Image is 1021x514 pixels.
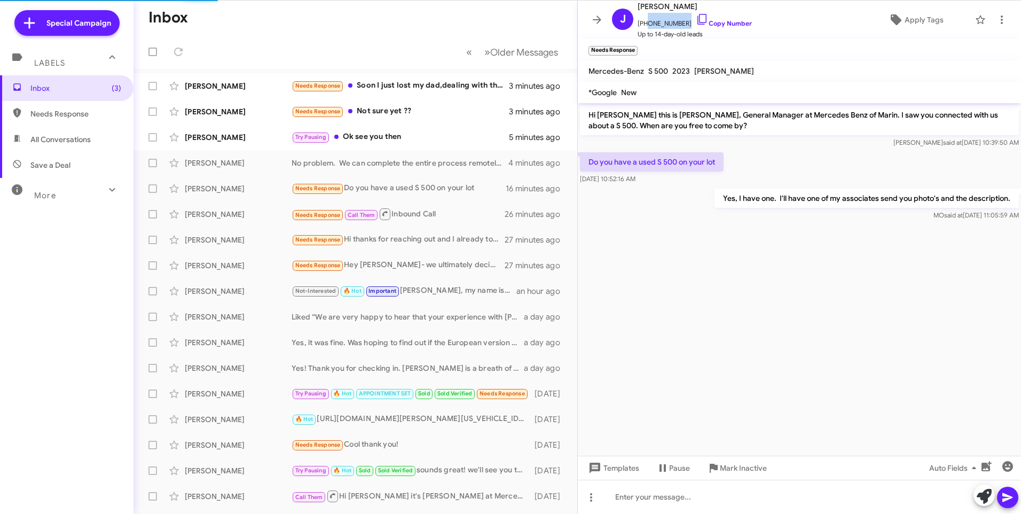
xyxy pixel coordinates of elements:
p: Hi [PERSON_NAME] this is [PERSON_NAME], General Manager at Mercedes Benz of Marin. I saw you conn... [580,105,1019,135]
div: Yes, it was fine. Was hoping to find out if the European version of the ev Metris was coming to t... [292,337,524,348]
div: [PERSON_NAME] [185,209,292,220]
p: Yes, I have one. I'll have one of my associates send you photo's and the description. [714,189,1019,208]
span: Mark Inactive [720,458,767,478]
div: [URL][DOMAIN_NAME][PERSON_NAME][US_VEHICLE_IDENTIFICATION_NUMBER] [292,413,530,425]
span: [PERSON_NAME] [DATE] 10:39:50 AM [893,138,1019,146]
div: 5 minutes ago [509,132,569,143]
span: *Google [588,88,617,97]
div: [DATE] [530,388,569,399]
span: Apply Tags [905,10,944,29]
div: [PERSON_NAME] [185,414,292,425]
span: Sold [418,390,430,397]
span: 🔥 Hot [333,467,351,474]
div: [DATE] [530,491,569,502]
div: [PERSON_NAME] [185,106,292,117]
button: Pause [648,458,698,478]
span: Templates [586,458,639,478]
span: Labels [34,58,65,68]
span: MO [DATE] 11:05:59 AM [933,211,1019,219]
span: Needs Response [295,108,341,115]
div: [PERSON_NAME] [185,158,292,168]
p: Do you have a used S 500 on your lot [580,152,724,172]
button: Templates [578,458,648,478]
div: [PERSON_NAME] [185,132,292,143]
span: Older Messages [490,46,558,58]
span: J [620,11,626,28]
span: (3) [112,83,121,94]
div: a day ago [524,311,569,322]
button: Auto Fields [921,458,989,478]
span: Sold Verified [378,467,413,474]
span: Try Pausing [295,390,326,397]
div: Not sure yet ?? [292,105,509,118]
span: Call Them [348,212,375,219]
div: 3 minutes ago [509,106,569,117]
small: Needs Response [588,46,638,56]
span: Sold Verified [437,390,473,397]
span: New [621,88,637,97]
div: No problem. We can complete the entire process remotely. I will ask my associate [PERSON_NAME] to... [292,158,508,168]
div: [PERSON_NAME] [185,337,292,348]
button: Mark Inactive [698,458,775,478]
div: Yes! Thank you for checking in. [PERSON_NAME] is a breath of fresh air for a car dealership. [292,363,524,373]
span: [PHONE_NUMBER] [638,13,752,29]
div: Dear Both, I have been remiss in filling out the dealer survey I received after leasing my new ca... [292,387,530,400]
span: Up to 14-day-old leads [638,29,752,40]
div: [PERSON_NAME] [185,81,292,91]
button: Next [478,41,564,63]
span: S 500 [648,66,668,76]
div: [PERSON_NAME], my name is [PERSON_NAME]. I am one of the managers at Mercedes-Benz of Marin. [PER... [292,285,516,297]
span: Needs Response [295,82,341,89]
span: said at [943,138,962,146]
div: Do you have a used S 500 on your lot [292,182,506,194]
a: Copy Number [696,19,752,27]
button: Apply Tags [861,10,970,29]
span: said at [944,211,963,219]
div: [PERSON_NAME] [185,183,292,194]
span: Needs Response [295,262,341,269]
span: All Conversations [30,134,91,145]
div: 27 minutes ago [505,235,569,245]
span: 🔥 Hot [295,416,313,423]
div: [DATE] [530,440,569,450]
div: Inbound Call [292,207,505,221]
span: Auto Fields [929,458,980,478]
span: Needs Response [295,441,341,448]
span: Pause [669,458,690,478]
span: Call Them [295,494,323,501]
div: Liked “We are very happy to hear that your experience with [PERSON_NAME] and [PERSON_NAME] has be... [292,311,524,322]
div: 16 minutes ago [506,183,569,194]
div: [PERSON_NAME] [185,363,292,373]
span: [DATE] 10:52:16 AM [580,175,635,183]
nav: Page navigation example [460,41,564,63]
span: Needs Response [480,390,525,397]
div: [PERSON_NAME] [185,260,292,271]
span: Special Campaign [46,18,111,28]
div: Soon I just lost my dad,dealing with that and finding care for my mom now so give me a month or so. [292,80,509,92]
span: 🔥 Hot [333,390,351,397]
span: [PERSON_NAME] [694,66,754,76]
button: Previous [460,41,478,63]
h1: Inbox [148,9,188,26]
div: [DATE] [530,414,569,425]
div: Hi [PERSON_NAME] it's [PERSON_NAME] at Mercedes Benz of Marin just touching base about the Glc300... [292,489,530,503]
div: Ok see you then [292,131,509,143]
span: Save a Deal [30,160,70,170]
div: [PERSON_NAME] [185,440,292,450]
span: » [484,45,490,59]
span: Try Pausing [295,467,326,474]
div: [PERSON_NAME] [185,388,292,399]
span: Sold [359,467,371,474]
div: an hour ago [516,286,569,297]
div: a day ago [524,363,569,373]
span: Needs Response [295,212,341,219]
span: Not-Interested [295,287,336,294]
div: sounds great! we'll see you then [292,464,530,477]
div: Cool thank you! [292,439,530,451]
div: 3 minutes ago [509,81,569,91]
span: Inbox [30,83,121,94]
div: [DATE] [530,465,569,476]
div: [PERSON_NAME] [185,311,292,322]
span: « [466,45,472,59]
span: Needs Response [30,108,121,119]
